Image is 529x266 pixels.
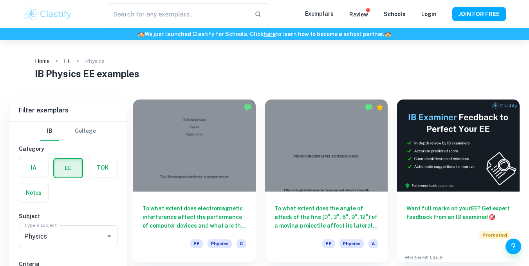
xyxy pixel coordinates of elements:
[452,7,506,21] button: JOIN FOR FREE
[322,239,335,248] span: EE
[19,183,48,202] button: Notes
[274,204,378,230] h6: To what extent does the angle of attack of the fins (0°, 3°, 6°, 9°, 12°) of a moving projectile ...
[506,239,521,254] button: Help and Feedback
[406,204,510,221] h6: Want full marks on your EE ? Get expert feedback from an IB examiner!
[138,31,144,37] span: 🏫
[40,122,96,141] div: Filter type choice
[19,145,117,153] h6: Category
[365,103,373,111] img: Marked
[2,30,527,38] h6: We just launched Clastify for Schools. Click to learn how to become a school partner.
[19,158,48,177] button: IA
[397,100,520,262] a: Want full marks on yourEE? Get expert feedback from an IB examiner!PromotedAdvertise with Clastify
[397,100,520,192] img: Thumbnail
[35,56,50,67] a: Home
[305,9,334,18] p: Exemplars
[384,11,406,17] a: Schools
[64,56,71,67] a: EE
[421,11,437,17] a: Login
[265,100,388,262] a: To what extent does the angle of attack of the fins (0°, 3°, 6°, 9°, 12°) of a moving projectile ...
[108,3,248,25] input: Search for any exemplars...
[104,231,115,242] button: Open
[23,6,73,22] img: Clastify logo
[85,57,105,65] p: Physics
[244,103,252,111] img: Marked
[368,239,378,248] span: A
[479,231,510,239] span: Promoted
[405,255,443,260] a: Advertise with Clastify
[88,158,117,177] button: TOK
[54,159,82,177] button: EE
[264,31,276,37] a: here
[143,204,246,230] h6: To what extent does electromagnetic interference affect the performance of computer devices and w...
[489,214,495,220] span: 🎯
[9,100,127,121] h6: Filter exemplars
[190,239,203,248] span: EE
[75,122,96,141] button: College
[385,31,391,37] span: 🏫
[35,67,494,81] h1: IB Physics EE examples
[237,239,246,248] span: C
[40,122,59,141] button: IB
[133,100,256,262] a: To what extent does electromagnetic interference affect the performance of computer devices and w...
[349,10,368,19] p: Review
[376,103,384,111] div: Premium
[19,212,117,221] h6: Subject
[208,239,232,248] span: Physics
[339,239,364,248] span: Physics
[24,222,57,228] label: Type a subject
